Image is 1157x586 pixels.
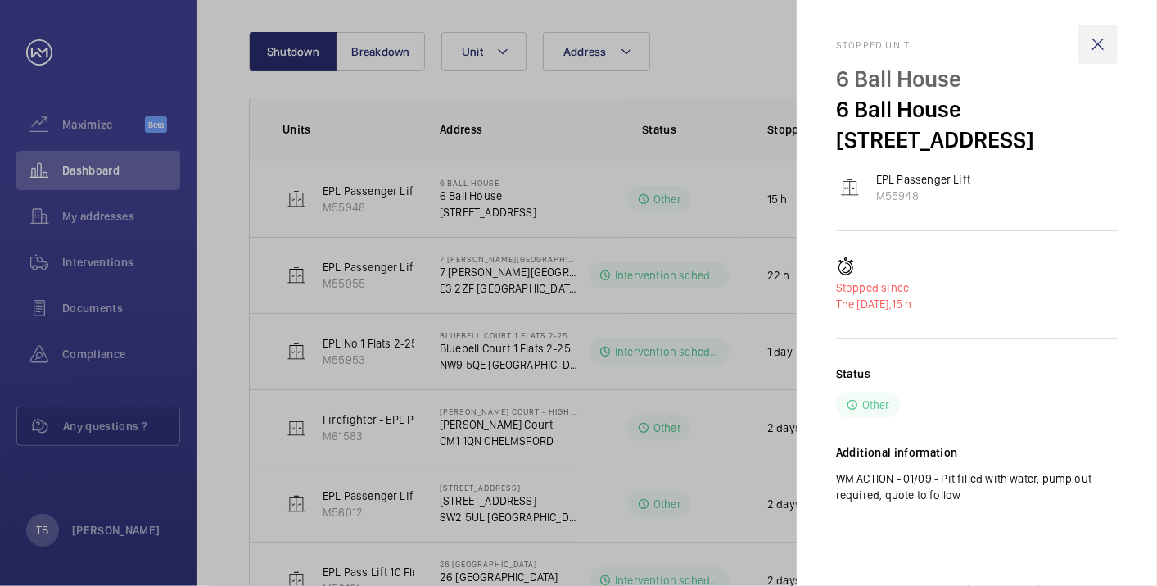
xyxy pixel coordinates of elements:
[876,188,970,204] p: M55948
[836,470,1118,503] p: WM ACTION - 01/09 - Pit filled with water, pump out required, quote to follow
[836,366,870,382] h2: Status
[836,64,1118,94] p: 6 Ball House
[836,298,892,311] span: The [DATE],
[836,94,1118,125] p: 6 Ball House
[840,178,860,198] img: elevator.svg
[836,39,1118,51] h2: Stopped unit
[836,279,1118,296] p: Stopped since
[836,125,1118,155] p: [STREET_ADDRESS]
[862,397,890,413] p: Other
[836,296,1118,312] p: 15 h
[836,444,1118,461] h2: Additional information
[876,171,970,188] p: EPL Passenger Lift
